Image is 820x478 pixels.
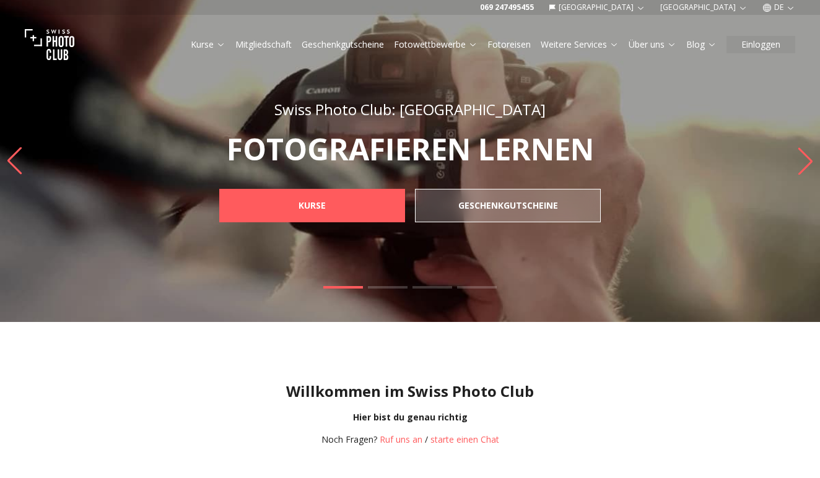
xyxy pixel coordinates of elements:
[235,38,292,51] a: Mitgliedschaft
[274,99,546,119] span: Swiss Photo Club: [GEOGRAPHIC_DATA]
[380,433,422,445] a: Ruf uns an
[10,411,810,424] div: Hier bist du genau richtig
[480,2,534,12] a: 069 247495455
[629,38,676,51] a: Über uns
[726,36,795,53] button: Einloggen
[415,189,601,222] a: GESCHENKGUTSCHEINE
[186,36,230,53] button: Kurse
[458,199,558,212] b: GESCHENKGUTSCHEINE
[389,36,482,53] button: Fotowettbewerbe
[321,433,377,445] span: Noch Fragen?
[394,38,478,51] a: Fotowettbewerbe
[219,189,405,222] a: KURSE
[686,38,717,51] a: Blog
[536,36,624,53] button: Weitere Services
[482,36,536,53] button: Fotoreisen
[430,433,499,446] button: starte einen Chat
[230,36,297,53] button: Mitgliedschaft
[487,38,531,51] a: Fotoreisen
[681,36,722,53] button: Blog
[191,38,225,51] a: Kurse
[624,36,681,53] button: Über uns
[297,36,389,53] button: Geschenkgutscheine
[299,199,326,212] b: KURSE
[321,433,499,446] div: /
[25,20,74,69] img: Swiss photo club
[541,38,619,51] a: Weitere Services
[302,38,384,51] a: Geschenkgutscheine
[10,381,810,401] h1: Willkommen im Swiss Photo Club
[192,134,628,164] p: FOTOGRAFIEREN LERNEN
